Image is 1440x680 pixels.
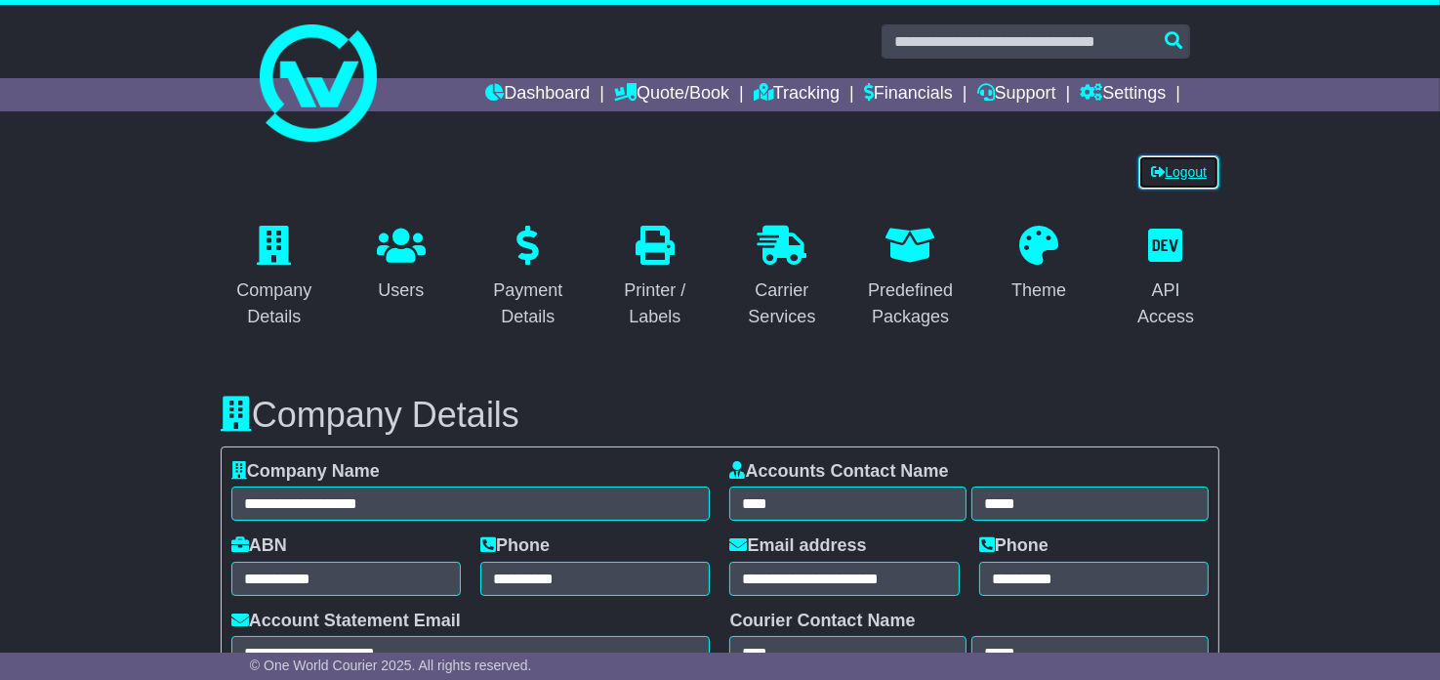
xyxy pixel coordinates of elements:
[977,78,1056,111] a: Support
[364,219,438,311] a: Users
[231,611,461,632] label: Account Statement Email
[233,277,315,330] div: Company Details
[754,78,840,111] a: Tracking
[377,277,426,304] div: Users
[480,535,550,557] label: Phone
[614,277,696,330] div: Printer / Labels
[728,219,836,337] a: Carrier Services
[601,219,709,337] a: Printer / Labels
[741,277,823,330] div: Carrier Services
[250,658,532,673] span: © One World Courier 2025. All rights reserved.
[729,611,915,632] label: Courier Contact Name
[729,535,866,557] label: Email address
[1080,78,1166,111] a: Settings
[474,219,582,337] a: Payment Details
[1138,155,1219,190] a: Logout
[221,396,1219,435] h3: Company Details
[729,461,948,483] label: Accounts Contact Name
[485,78,590,111] a: Dashboard
[1011,277,1066,304] div: Theme
[614,78,729,111] a: Quote/Book
[231,535,287,557] label: ABN
[231,461,380,483] label: Company Name
[855,219,966,337] a: Predefined Packages
[487,277,569,330] div: Payment Details
[999,219,1079,311] a: Theme
[1112,219,1219,337] a: API Access
[221,219,328,337] a: Company Details
[868,277,953,330] div: Predefined Packages
[979,535,1049,557] label: Phone
[864,78,953,111] a: Financials
[1125,277,1207,330] div: API Access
